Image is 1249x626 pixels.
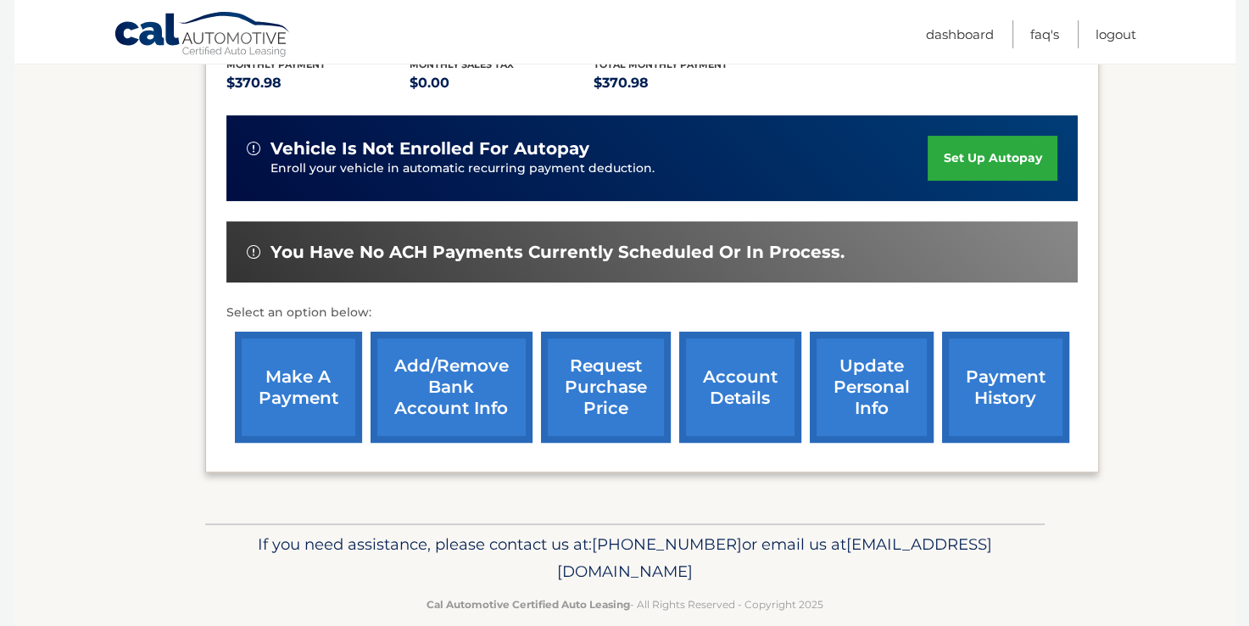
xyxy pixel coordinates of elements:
[410,59,514,70] span: Monthly sales Tax
[926,20,994,48] a: Dashboard
[247,142,260,155] img: alert-white.svg
[216,595,1034,613] p: - All Rights Reserved - Copyright 2025
[679,332,801,443] a: account details
[594,59,728,70] span: Total Monthly Payment
[942,332,1069,443] a: payment history
[592,534,742,554] span: [PHONE_NUMBER]
[235,332,362,443] a: make a payment
[427,598,630,611] strong: Cal Automotive Certified Auto Leasing
[810,332,934,443] a: update personal info
[270,242,845,263] span: You have no ACH payments currently scheduled or in process.
[410,71,594,95] p: $0.00
[270,138,589,159] span: vehicle is not enrolled for autopay
[594,71,778,95] p: $370.98
[247,245,260,259] img: alert-white.svg
[226,71,410,95] p: $370.98
[226,59,326,70] span: Monthly Payment
[1030,20,1059,48] a: FAQ's
[928,136,1057,181] a: set up autopay
[541,332,671,443] a: request purchase price
[270,159,928,178] p: Enroll your vehicle in automatic recurring payment deduction.
[1096,20,1136,48] a: Logout
[371,332,532,443] a: Add/Remove bank account info
[226,303,1078,323] p: Select an option below:
[114,11,292,60] a: Cal Automotive
[557,534,992,581] span: [EMAIL_ADDRESS][DOMAIN_NAME]
[216,531,1034,585] p: If you need assistance, please contact us at: or email us at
